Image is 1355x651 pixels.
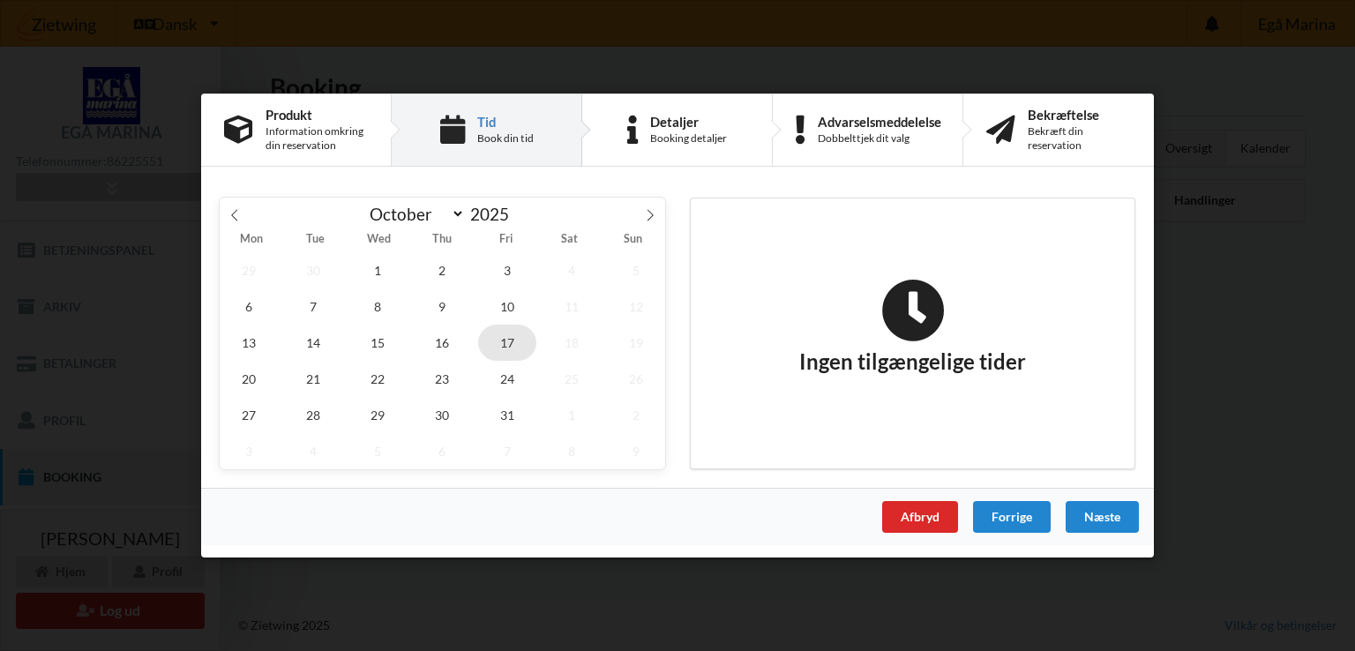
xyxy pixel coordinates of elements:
[882,501,958,533] div: Afbryd
[650,115,727,129] div: Detaljer
[284,433,342,469] span: November 4, 2025
[543,325,601,361] span: October 18, 2025
[478,325,536,361] span: October 17, 2025
[478,433,536,469] span: November 7, 2025
[348,325,407,361] span: October 15, 2025
[818,131,941,146] div: Dobbelttjek dit valg
[414,361,472,397] span: October 23, 2025
[414,252,472,288] span: October 2, 2025
[607,252,665,288] span: October 5, 2025
[543,288,601,325] span: October 11, 2025
[1066,501,1139,533] div: Næste
[348,397,407,433] span: October 29, 2025
[284,397,342,433] span: October 28, 2025
[543,252,601,288] span: October 4, 2025
[284,361,342,397] span: October 21, 2025
[266,124,368,153] div: Information omkring din reservation
[475,235,538,246] span: Fri
[362,203,466,225] select: Month
[543,361,601,397] span: October 25, 2025
[543,433,601,469] span: November 8, 2025
[465,204,523,224] input: Year
[607,397,665,433] span: November 2, 2025
[348,252,407,288] span: October 1, 2025
[410,235,474,246] span: Thu
[284,252,342,288] span: September 30, 2025
[220,252,278,288] span: September 29, 2025
[220,325,278,361] span: October 13, 2025
[348,288,407,325] span: October 8, 2025
[607,325,665,361] span: October 19, 2025
[478,397,536,433] span: October 31, 2025
[414,288,472,325] span: October 9, 2025
[607,361,665,397] span: October 26, 2025
[220,361,278,397] span: October 20, 2025
[283,235,347,246] span: Tue
[220,433,278,469] span: November 3, 2025
[284,288,342,325] span: October 7, 2025
[414,433,472,469] span: November 6, 2025
[543,397,601,433] span: November 1, 2025
[347,235,410,246] span: Wed
[538,235,602,246] span: Sat
[414,325,472,361] span: October 16, 2025
[607,288,665,325] span: October 12, 2025
[348,361,407,397] span: October 22, 2025
[1028,124,1131,153] div: Bekræft din reservation
[266,108,368,122] div: Produkt
[818,115,941,129] div: Advarselsmeddelelse
[478,361,536,397] span: October 24, 2025
[220,235,283,246] span: Mon
[477,131,534,146] div: Book din tid
[220,288,278,325] span: October 6, 2025
[284,325,342,361] span: October 14, 2025
[650,131,727,146] div: Booking detaljer
[414,397,472,433] span: October 30, 2025
[478,252,536,288] span: October 3, 2025
[1028,108,1131,122] div: Bekræftelse
[477,115,534,129] div: Tid
[220,397,278,433] span: October 27, 2025
[973,501,1051,533] div: Forrige
[607,433,665,469] span: November 9, 2025
[478,288,536,325] span: October 10, 2025
[799,279,1026,376] h2: Ingen tilgængelige tider
[602,235,665,246] span: Sun
[348,433,407,469] span: November 5, 2025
